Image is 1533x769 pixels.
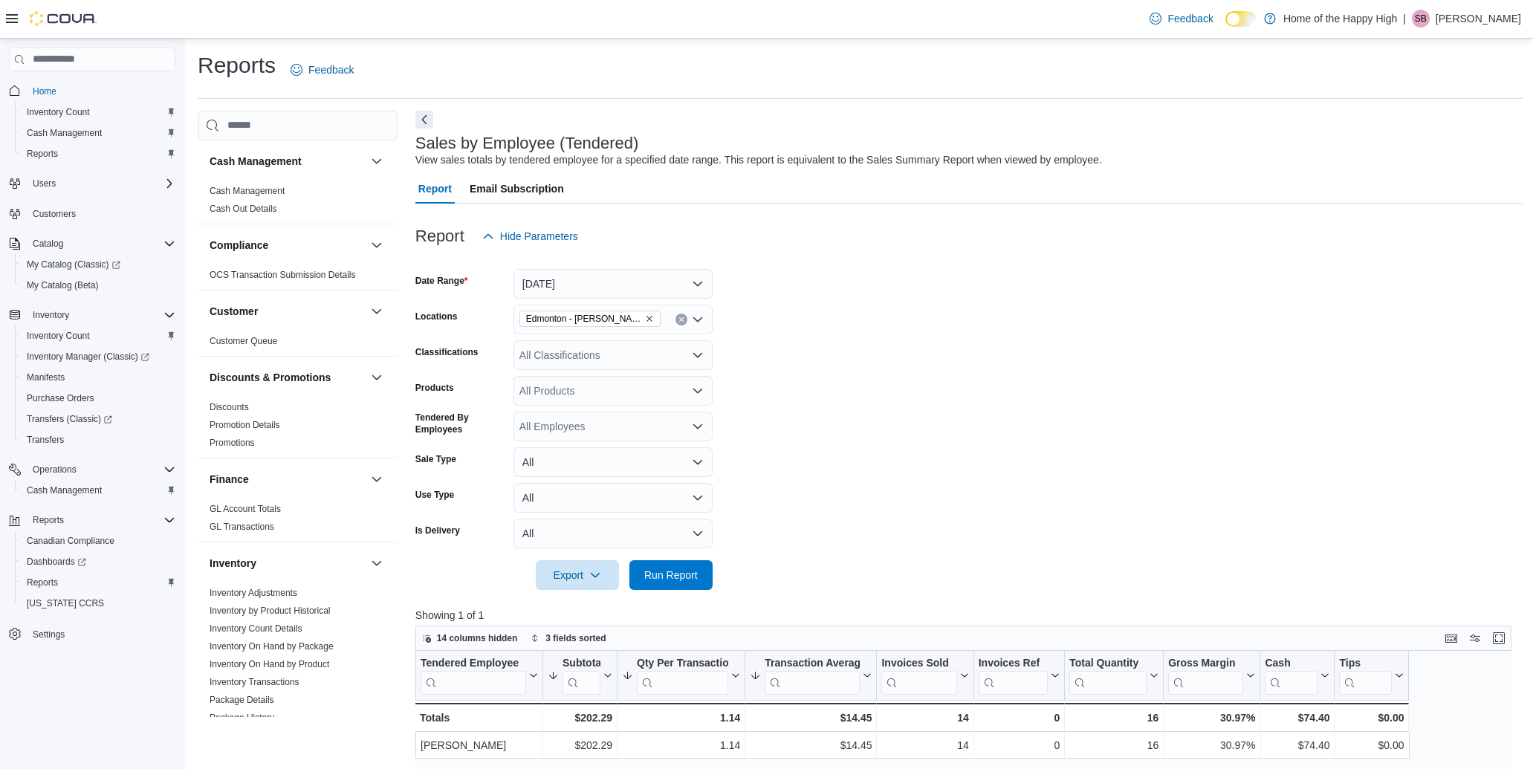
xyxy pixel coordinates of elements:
[421,736,538,754] div: [PERSON_NAME]
[675,314,687,325] button: Clear input
[1466,629,1484,647] button: Display options
[21,389,100,407] a: Purchase Orders
[15,409,181,429] a: Transfers (Classic)
[210,154,302,169] h3: Cash Management
[15,530,181,551] button: Canadian Compliance
[33,629,65,640] span: Settings
[368,152,386,170] button: Cash Management
[27,235,69,253] button: Catalog
[21,532,175,550] span: Canadian Compliance
[27,175,175,192] span: Users
[15,480,181,501] button: Cash Management
[210,370,331,385] h3: Discounts & Promotions
[978,656,1059,694] button: Invoices Ref
[368,369,386,386] button: Discounts & Promotions
[881,736,968,754] div: 14
[513,519,713,548] button: All
[1069,736,1158,754] div: 16
[198,51,276,80] h1: Reports
[210,640,334,652] span: Inventory On Hand by Package
[27,306,175,324] span: Inventory
[210,335,277,347] span: Customer Queue
[1069,656,1147,694] div: Total Quantity
[27,511,70,529] button: Reports
[21,389,175,407] span: Purchase Orders
[210,588,297,598] a: Inventory Adjustments
[765,656,860,694] div: Transaction Average
[210,270,356,280] a: OCS Transaction Submission Details
[3,459,181,480] button: Operations
[21,124,108,142] a: Cash Management
[210,203,277,215] span: Cash Out Details
[21,369,175,386] span: Manifests
[470,174,564,204] span: Email Subscription
[622,709,740,727] div: 1.14
[692,385,704,397] button: Open list of options
[1168,736,1255,754] div: 30.97%
[545,560,610,590] span: Export
[1490,629,1508,647] button: Enter fullscreen
[21,481,175,499] span: Cash Management
[415,489,454,501] label: Use Type
[1265,656,1318,670] div: Cash
[210,370,365,385] button: Discounts & Promotions
[27,330,90,342] span: Inventory Count
[27,577,58,588] span: Reports
[27,597,104,609] span: [US_STATE] CCRS
[1412,10,1430,27] div: Sher Buchholtz
[415,227,464,245] h3: Report
[27,484,102,496] span: Cash Management
[21,327,96,345] a: Inventory Count
[21,327,175,345] span: Inventory Count
[9,74,175,684] nav: Complex example
[692,421,704,432] button: Open list of options
[33,178,56,189] span: Users
[622,656,740,694] button: Qty Per Transaction
[210,154,365,169] button: Cash Management
[27,306,75,324] button: Inventory
[978,656,1047,670] div: Invoices Ref
[415,346,479,358] label: Classifications
[15,254,181,275] a: My Catalog (Classic)
[21,145,64,163] a: Reports
[21,348,155,366] a: Inventory Manager (Classic)
[3,233,181,254] button: Catalog
[210,185,285,197] span: Cash Management
[765,656,860,670] div: Transaction Average
[1339,736,1404,754] div: $0.00
[545,632,606,644] span: 3 fields sorted
[27,82,175,100] span: Home
[1069,709,1158,727] div: 16
[1168,709,1255,727] div: 30.97%
[1168,656,1255,694] button: Gross Margin
[27,351,149,363] span: Inventory Manager (Classic)
[27,461,175,478] span: Operations
[21,594,110,612] a: [US_STATE] CCRS
[210,659,329,669] a: Inventory On Hand by Product
[27,127,102,139] span: Cash Management
[210,522,274,532] a: GL Transactions
[210,658,329,670] span: Inventory On Hand by Product
[629,560,713,590] button: Run Report
[1415,10,1427,27] span: SB
[21,574,175,591] span: Reports
[21,276,105,294] a: My Catalog (Beta)
[210,712,274,724] span: Package History
[645,314,654,323] button: Remove Edmonton - Rice Howard Way - Fire & Flower from selection in this group
[210,504,281,514] a: GL Account Totals
[692,314,704,325] button: Open list of options
[21,431,175,449] span: Transfers
[33,208,76,220] span: Customers
[210,556,365,571] button: Inventory
[27,205,82,223] a: Customers
[210,420,280,430] a: Promotion Details
[210,713,274,723] a: Package History
[1265,656,1329,694] button: Cash
[437,632,518,644] span: 14 columns hidden
[881,656,956,670] div: Invoices Sold
[1168,656,1243,670] div: Gross Margin
[3,203,181,224] button: Customers
[210,402,249,412] a: Discounts
[368,302,386,320] button: Customer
